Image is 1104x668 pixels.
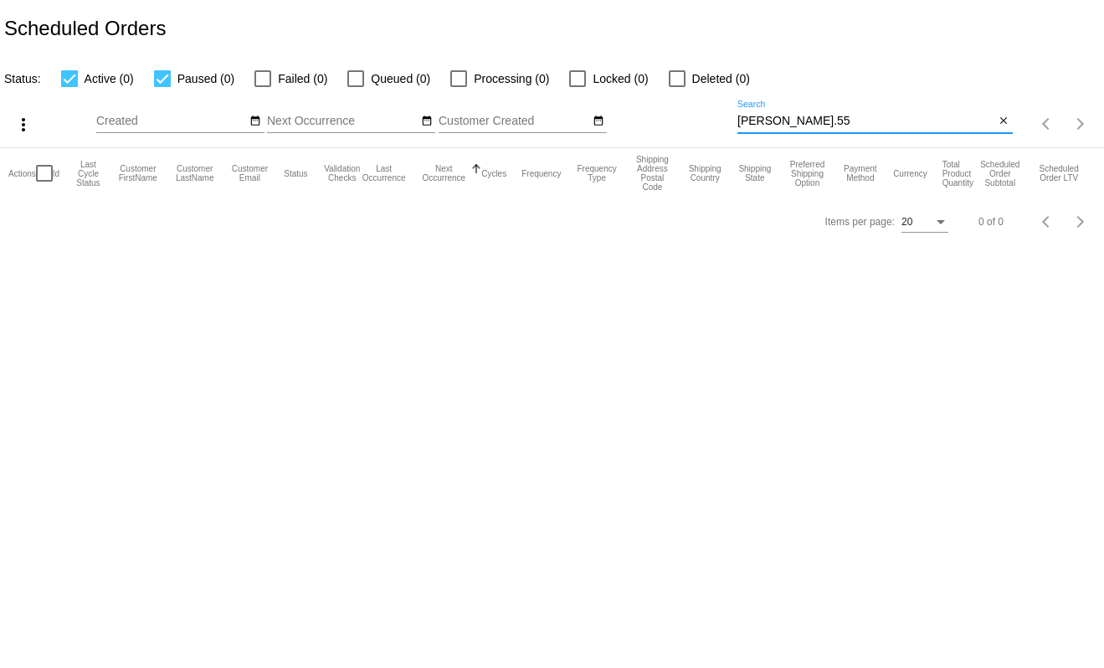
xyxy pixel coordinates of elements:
[787,160,827,188] button: Change sorting for PreferredShippingOption
[117,164,159,182] button: Change sorting for CustomerFirstName
[901,217,948,229] mat-select: Items per page:
[633,155,672,192] button: Change sorting for ShippingPostcode
[230,164,269,182] button: Change sorting for CustomerEmail
[1064,107,1097,141] button: Next page
[13,115,33,135] mat-icon: more_vert
[174,164,216,182] button: Change sorting for CustomerLastName
[8,148,36,198] mat-header-cell: Actions
[521,168,561,178] button: Change sorting for Frequency
[474,69,549,89] span: Processing (0)
[421,164,466,182] button: Change sorting for NextOccurrenceUtc
[998,115,1009,128] mat-icon: close
[995,113,1013,131] button: Clear
[371,69,430,89] span: Queued (0)
[687,164,722,182] button: Change sorting for ShippingCountry
[692,69,750,89] span: Deleted (0)
[978,160,1022,188] button: Change sorting for Subtotal
[481,168,506,178] button: Change sorting for Cycles
[284,168,307,178] button: Change sorting for Status
[843,164,879,182] button: Change sorting for PaymentMethod.Type
[74,160,102,188] button: Change sorting for LastProcessingCycleId
[249,115,261,128] mat-icon: date_range
[53,168,59,178] button: Change sorting for Id
[267,115,418,128] input: Next Occurrence
[901,216,912,228] span: 20
[1030,205,1064,239] button: Previous page
[96,115,247,128] input: Created
[323,148,362,198] mat-header-cell: Validation Checks
[978,216,1004,228] div: 0 of 0
[893,168,927,178] button: Change sorting for CurrencyIso
[1037,164,1080,182] button: Change sorting for LifetimeValue
[177,69,234,89] span: Paused (0)
[278,69,327,89] span: Failed (0)
[1030,107,1064,141] button: Previous page
[362,164,407,182] button: Change sorting for LastOccurrenceUtc
[439,115,589,128] input: Customer Created
[593,69,648,89] span: Locked (0)
[825,216,895,228] div: Items per page:
[4,72,41,85] span: Status:
[1064,205,1097,239] button: Next page
[737,164,772,182] button: Change sorting for ShippingState
[4,17,166,40] h2: Scheduled Orders
[737,115,995,128] input: Search
[576,164,617,182] button: Change sorting for FrequencyType
[85,69,134,89] span: Active (0)
[421,115,433,128] mat-icon: date_range
[593,115,604,128] mat-icon: date_range
[942,148,978,198] mat-header-cell: Total Product Quantity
